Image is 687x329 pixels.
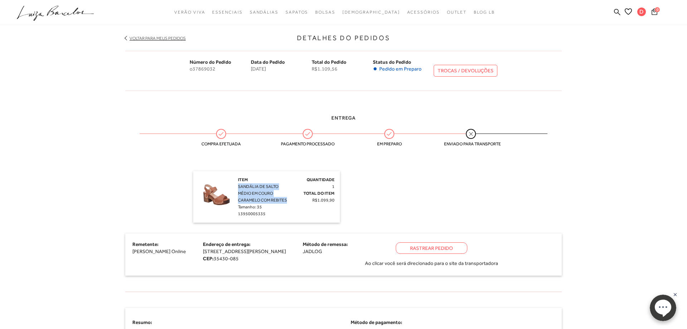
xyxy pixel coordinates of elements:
[190,59,231,65] span: Número do Pedido
[174,6,205,19] a: categoryNavScreenReaderText
[447,6,467,19] a: categoryNavScreenReaderText
[342,6,400,19] a: noSubCategoriesText
[238,204,262,209] span: Tamanho: 35
[634,7,649,18] button: D
[125,33,562,43] h3: Detalhes do Pedidos
[315,10,335,15] span: Bolsas
[303,191,335,196] span: Total do Item
[307,177,335,182] span: Quantidade
[407,6,440,19] a: categoryNavScreenReaderText
[238,211,265,216] span: 13950005335
[351,319,555,326] h4: Método de pagamento:
[649,8,659,18] button: 0
[190,66,251,72] span: o37869032
[379,66,422,72] span: Pedido em Preparo
[286,10,308,15] span: Sapatos
[250,10,278,15] span: Sandálias
[332,184,335,189] span: 1
[655,7,660,12] span: 0
[444,141,498,146] span: Enviado para transporte
[251,59,285,65] span: Data do Pedido
[407,10,440,15] span: Acessórios
[199,176,234,212] img: SANDÁLIA DE SALTO MÉDIO EM COURO CARAMELO COM REBITES
[312,59,346,65] span: Total do Pedido
[132,248,186,254] span: [PERSON_NAME] Online
[474,6,494,19] a: BLOG LB
[251,66,312,72] span: [DATE]
[281,141,335,146] span: Pagamento processado
[238,177,248,182] span: Item
[303,241,348,247] span: Método de remessa:
[312,198,335,203] span: R$1.099,90
[447,10,467,15] span: Outlet
[637,8,646,16] span: D
[203,241,250,247] span: Endereço de entrega:
[212,6,242,19] a: categoryNavScreenReaderText
[214,256,239,261] span: 35430-085
[331,115,356,121] span: Entrega
[373,59,411,65] span: Status do Pedido
[315,6,335,19] a: categoryNavScreenReaderText
[132,319,336,326] h4: Resumo:
[194,141,248,146] span: Compra efetuada
[238,184,287,203] span: SANDÁLIA DE SALTO MÉDIO EM COURO CARAMELO COM REBITES
[312,66,373,72] span: R$1.109,56
[474,10,494,15] span: BLOG LB
[130,36,186,41] a: Voltar para meus pedidos
[203,256,214,261] strong: CEP:
[434,65,497,77] a: TROCAS / DEVOLUÇÕES
[132,241,159,247] span: Remetente:
[250,6,278,19] a: categoryNavScreenReaderText
[365,260,498,267] span: Ao clicar você será direcionado para o site da transportadora
[203,248,286,254] span: [STREET_ADDRESS][PERSON_NAME]
[396,242,467,254] a: Rastrear Pedido
[174,10,205,15] span: Verão Viva
[362,141,416,146] span: Em preparo
[286,6,308,19] a: categoryNavScreenReaderText
[303,248,322,254] span: JADLOG
[373,66,377,72] span: •
[212,10,242,15] span: Essenciais
[342,10,400,15] span: [DEMOGRAPHIC_DATA]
